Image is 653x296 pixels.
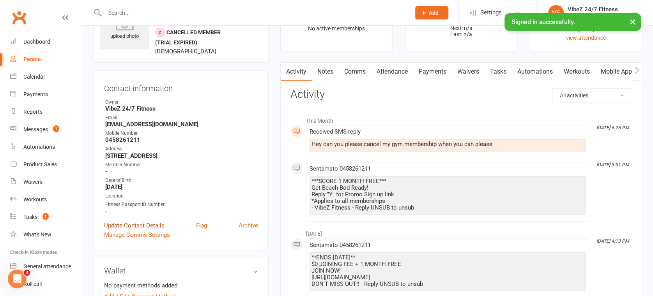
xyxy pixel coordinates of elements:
span: 3 [24,270,30,276]
a: Comms [339,63,371,81]
div: Email [105,114,258,122]
li: This Month [290,113,632,125]
a: view attendance [566,35,606,41]
a: Archive [239,221,258,230]
a: Payments [413,63,452,81]
a: Attendance [371,63,413,81]
a: General attendance kiosk mode [10,258,82,275]
span: 1 [42,213,49,220]
a: Workouts [558,63,595,81]
li: No payment methods added [104,281,258,290]
div: Hey can you please cancel my gym membership when you can please [311,141,584,148]
div: Workouts [23,196,47,203]
a: Automations [10,138,82,156]
div: People [23,56,41,62]
strong: - [105,168,258,175]
div: ***SCORE 1 MONTH FREE*** Get Beach Bod Ready! Reply "Y" for Promo Sign up link *Applies to all me... [311,178,584,211]
strong: VibeZ 24/7 Fitness [105,105,258,112]
h3: Activity [290,88,632,100]
span: Settings [480,4,502,21]
div: Member Number [105,161,258,169]
a: Calendar [10,68,82,86]
div: Roll call [23,281,42,287]
a: Workouts [10,191,82,208]
div: VibeZ 24/7 Fitness [568,6,618,13]
div: Fitness Passport ID Number [105,201,258,208]
a: Manage Comms Settings [104,230,170,240]
a: Mobile App [595,63,637,81]
a: Activity [281,63,312,81]
div: Tasks [23,214,37,220]
iframe: Intercom live chat [8,270,27,288]
div: Automations [23,144,55,150]
a: Automations [512,63,558,81]
span: Signed in successfully. [511,18,575,26]
input: Search... [103,7,405,18]
button: × [626,13,640,30]
a: Tasks 1 [10,208,82,226]
a: Waivers [452,63,485,81]
button: Add [415,6,448,19]
a: Clubworx [9,8,29,27]
span: Add [429,10,439,16]
div: Reports [23,109,42,115]
a: Messages 1 [10,121,82,138]
i: [DATE] 3:31 PM [596,162,629,167]
strong: [STREET_ADDRESS] [105,152,258,159]
div: What's New [23,231,51,238]
div: Product Sales [23,161,57,167]
span: [DEMOGRAPHIC_DATA] [155,48,216,55]
a: Roll call [10,275,82,293]
div: **ENDS [DATE]** $0 JOINING FEE + 1 MONTH FREE JOIN NOW! [URL][DOMAIN_NAME] DON'T MISS OUT!! - Rep... [311,254,584,287]
div: Mobile Number [105,130,258,137]
a: What's New [10,226,82,243]
div: Dashboard [23,39,50,45]
div: Messages [23,126,48,132]
strong: [EMAIL_ADDRESS][DOMAIN_NAME] [105,121,258,128]
div: Address [105,145,258,153]
a: Waivers [10,173,82,191]
h3: Contact information [104,81,258,93]
a: People [10,51,82,68]
div: VibeZ 24/7 Fitness [568,13,618,20]
a: Tasks [485,63,512,81]
div: Waivers [23,179,42,185]
span: Sent sms to 0458261211 [310,165,371,172]
a: Dashboard [10,33,82,51]
a: Notes [312,63,339,81]
div: Owner [105,99,258,106]
div: Date of Birth [105,177,258,184]
a: Payments [10,86,82,103]
a: Product Sales [10,156,82,173]
span: 1 [53,125,59,132]
a: Flag [196,221,207,230]
i: [DATE] 6:25 PM [596,125,629,130]
i: [DATE] 4:13 PM [596,238,629,244]
h3: Wallet [104,266,258,275]
li: [DATE] [290,226,632,238]
div: Payments [23,91,48,97]
div: Received SMS reply [310,129,586,135]
div: VF [548,5,564,21]
span: Sent sms to 0458261211 [310,241,371,248]
a: Reports [10,103,82,121]
div: General attendance [23,263,71,270]
a: Update Contact Details [104,221,165,230]
strong: [DATE] [105,183,258,190]
div: Location [105,192,258,200]
strong: 0458261211 [105,136,258,143]
div: Calendar [23,74,45,80]
strong: - [105,208,258,215]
